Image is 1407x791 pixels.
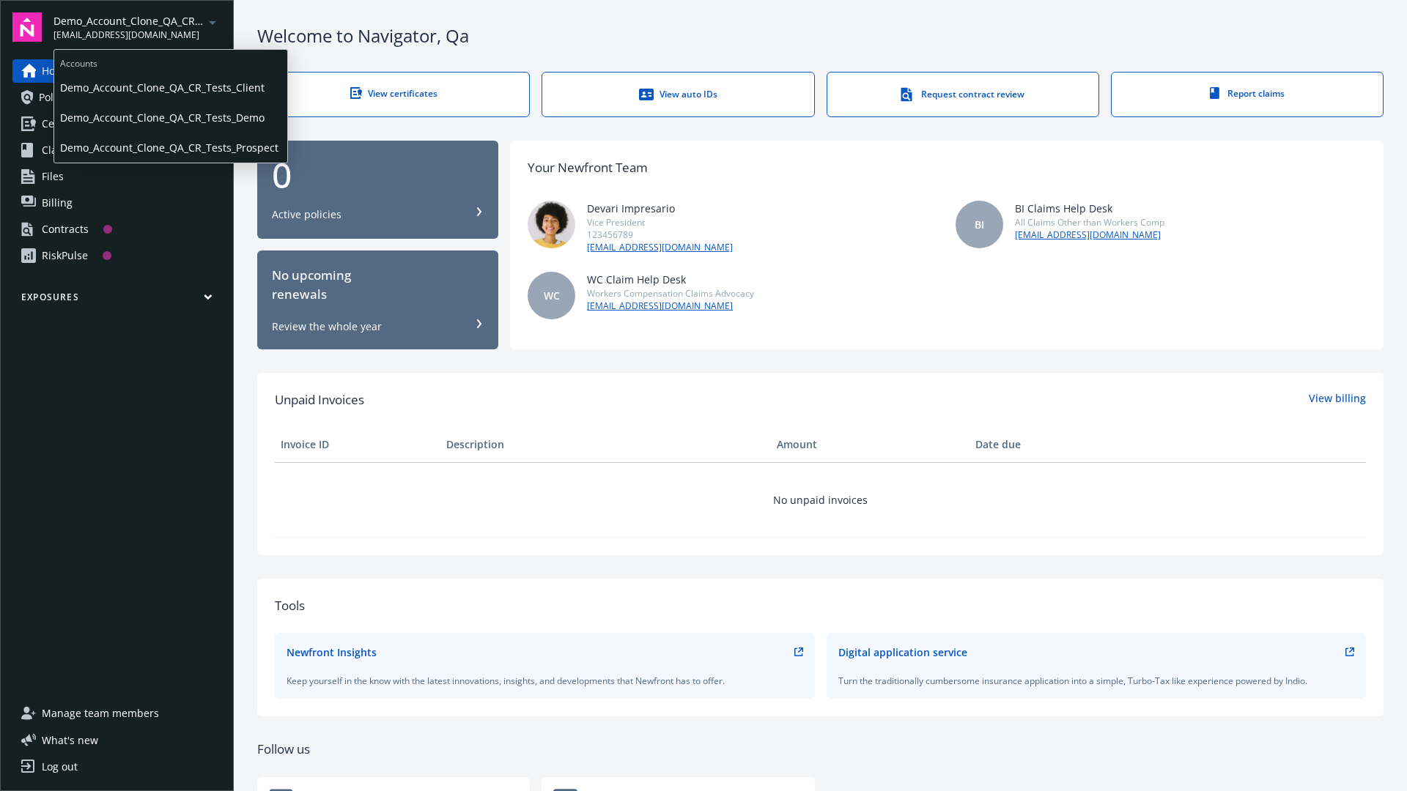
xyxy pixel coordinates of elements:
[287,645,377,660] div: Newfront Insights
[42,218,89,241] div: Contracts
[257,141,498,239] button: 0Active policies
[970,427,1135,462] th: Date due
[12,244,221,267] a: RiskPulse
[1111,72,1384,117] a: Report claims
[272,266,484,305] div: No upcoming renewals
[257,250,498,349] button: No upcomingrenewalsReview the whole year
[42,755,78,779] div: Log out
[1141,87,1354,100] div: Report claims
[587,201,733,216] div: Devari Impresario
[12,732,122,748] button: What's new
[587,241,733,254] a: [EMAIL_ADDRESS][DOMAIN_NAME]
[42,59,70,83] span: Home
[53,12,221,42] button: Demo_Account_Clone_QA_CR_Tests_Prospect[EMAIL_ADDRESS][DOMAIN_NAME]arrowDropDown
[1309,390,1366,409] a: View billing
[12,86,221,109] a: Policies
[42,165,64,188] span: Files
[42,702,159,725] span: Manage team members
[272,157,484,193] div: 0
[587,216,733,229] div: Vice President
[587,229,733,241] div: 123456789
[838,645,967,660] div: Digital application service
[528,201,575,248] img: photo
[53,13,204,29] span: Demo_Account_Clone_QA_CR_Tests_Prospect
[1015,216,1164,229] div: All Claims Other than Workers Comp
[60,133,281,163] span: Demo_Account_Clone_QA_CR_Tests_Prospect
[60,103,281,133] span: Demo_Account_Clone_QA_CR_Tests_Demo
[42,244,88,267] div: RiskPulse
[587,300,754,313] a: [EMAIL_ADDRESS][DOMAIN_NAME]
[275,462,1366,537] td: No unpaid invoices
[287,87,500,100] div: View certificates
[975,217,984,232] span: BI
[272,207,341,222] div: Active policies
[12,218,221,241] a: Contracts
[53,29,204,42] span: [EMAIL_ADDRESS][DOMAIN_NAME]
[528,158,648,177] div: Your Newfront Team
[204,13,221,31] a: arrowDropDown
[39,86,75,109] span: Policies
[54,50,287,73] span: Accounts
[857,87,1069,102] div: Request contract review
[1015,229,1164,242] a: [EMAIL_ADDRESS][DOMAIN_NAME]
[572,87,784,102] div: View auto IDs
[12,59,221,83] a: Home
[257,72,530,117] a: View certificates
[838,675,1355,687] div: Turn the traditionally cumbersome insurance application into a simple, Turbo-Tax like experience ...
[12,112,221,135] a: Certificates
[12,702,221,725] a: Manage team members
[42,112,97,135] span: Certificates
[42,732,98,748] span: What ' s new
[275,596,1366,615] div: Tools
[272,319,382,334] div: Review the whole year
[827,72,1099,117] a: Request contract review
[542,72,814,117] a: View auto IDs
[440,427,771,462] th: Description
[587,287,754,300] div: Workers Compensation Claims Advocacy
[12,165,221,188] a: Files
[1015,201,1164,216] div: BI Claims Help Desk
[12,191,221,215] a: Billing
[42,138,75,162] span: Claims
[12,291,221,309] button: Exposures
[12,138,221,162] a: Claims
[257,740,1384,759] div: Follow us
[275,390,364,409] span: Unpaid Invoices
[42,191,73,215] span: Billing
[12,12,42,42] img: navigator-logo.svg
[587,272,754,287] div: WC Claim Help Desk
[287,675,803,687] div: Keep yourself in the know with the latest innovations, insights, and developments that Newfront h...
[257,23,1384,48] div: Welcome to Navigator , Qa
[275,427,440,462] th: Invoice ID
[544,288,560,303] span: WC
[771,427,970,462] th: Amount
[60,73,281,103] span: Demo_Account_Clone_QA_CR_Tests_Client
